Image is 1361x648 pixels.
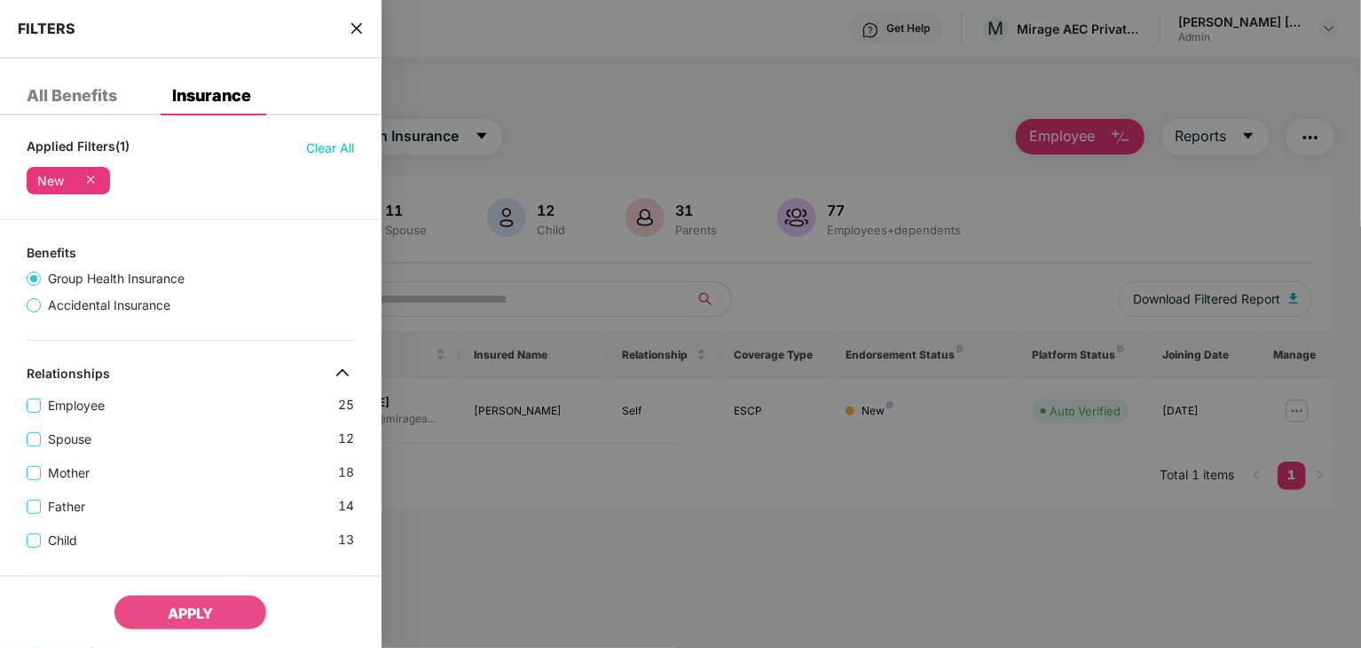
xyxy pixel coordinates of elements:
span: Father [41,497,92,517]
img: svg+xml;base64,PHN2ZyB4bWxucz0iaHR0cDovL3d3dy53My5vcmcvMjAwMC9zdmciIHdpZHRoPSIzMiIgaGVpZ2h0PSIzMi... [328,359,357,387]
div: Relationships [27,366,110,387]
span: 18 [339,462,355,483]
span: APPLY [168,605,213,622]
span: Spouse [41,430,98,449]
span: Employee [41,396,112,415]
div: New [37,174,64,188]
span: 12 [339,429,355,449]
span: Mother [41,463,97,483]
span: Applied Filters(1) [27,138,130,158]
button: APPLY [114,595,267,630]
span: Accidental Insurance [41,296,177,315]
div: All Benefits [27,87,117,105]
span: 25 [339,395,355,415]
span: Clear All [307,138,355,158]
span: 13 [339,530,355,550]
div: Insurance [172,87,251,105]
span: FILTERS [18,20,75,37]
span: close [350,20,364,37]
span: Group Health Insurance [41,269,192,288]
span: 14 [339,496,355,517]
span: Child [41,531,84,550]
